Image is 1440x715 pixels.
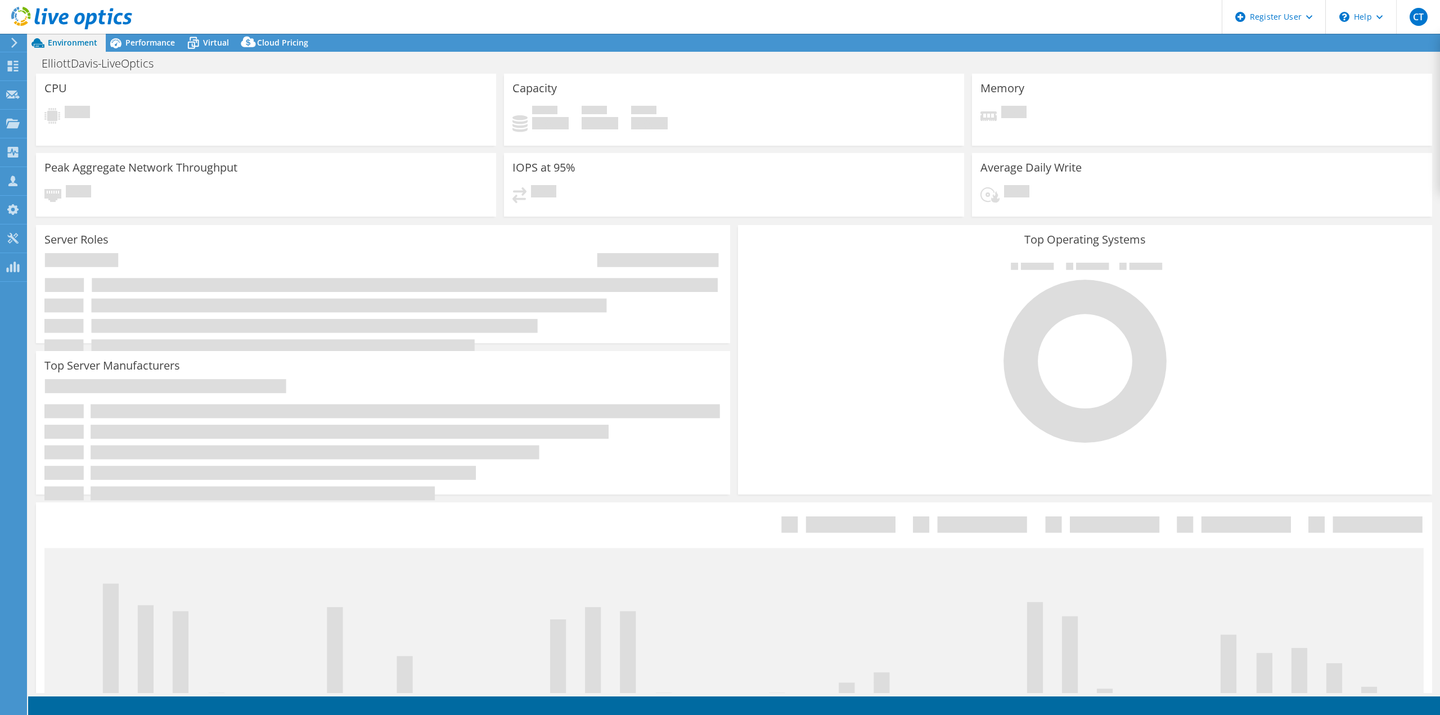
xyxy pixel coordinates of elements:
[631,106,656,117] span: Total
[980,161,1082,174] h3: Average Daily Write
[37,57,171,70] h1: ElliottDavis-LiveOptics
[66,185,91,200] span: Pending
[582,106,607,117] span: Free
[44,233,109,246] h3: Server Roles
[746,233,1424,246] h3: Top Operating Systems
[980,82,1024,95] h3: Memory
[532,106,557,117] span: Used
[1001,106,1027,121] span: Pending
[512,161,575,174] h3: IOPS at 95%
[125,37,175,48] span: Performance
[512,82,557,95] h3: Capacity
[44,161,237,174] h3: Peak Aggregate Network Throughput
[532,117,569,129] h4: 0 GiB
[48,37,97,48] span: Environment
[1004,185,1029,200] span: Pending
[44,359,180,372] h3: Top Server Manufacturers
[65,106,90,121] span: Pending
[44,82,67,95] h3: CPU
[1410,8,1428,26] span: CT
[203,37,229,48] span: Virtual
[531,185,556,200] span: Pending
[257,37,308,48] span: Cloud Pricing
[1339,12,1349,22] svg: \n
[631,117,668,129] h4: 0 GiB
[582,117,618,129] h4: 0 GiB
